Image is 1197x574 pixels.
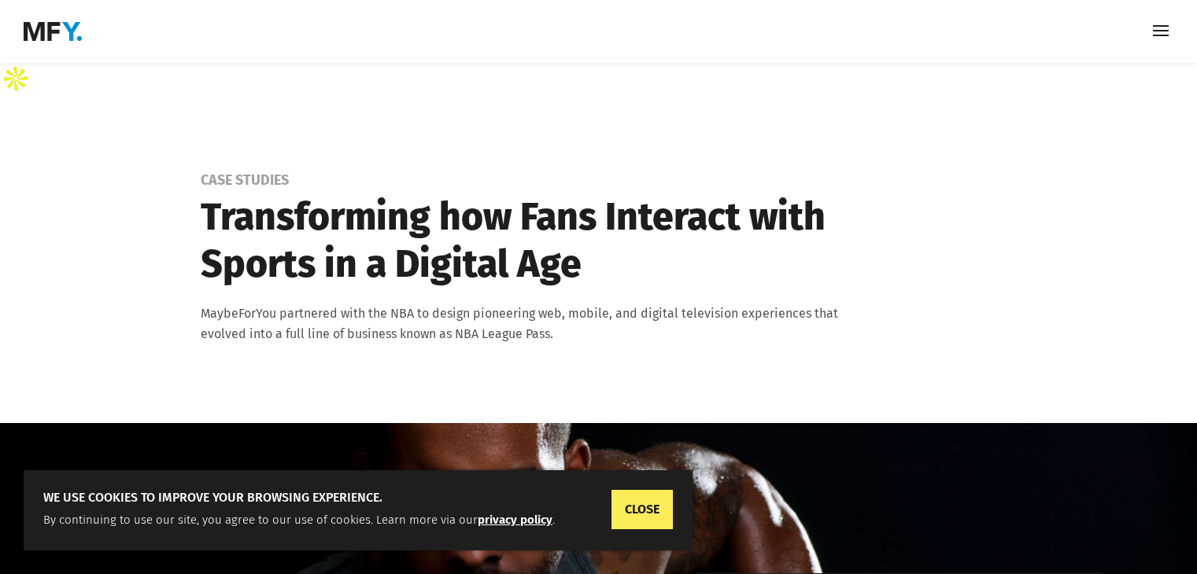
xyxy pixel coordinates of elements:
[43,513,555,527] span: By continuing to use our site, you agree to our use of cookies. Learn more via our .
[43,490,673,510] h5: We use cookies to improve your browsing experience.
[24,22,82,41] img: MaybeForYou.
[201,193,866,296] h1: Transforming how Fans Interact with Sports in a Digital Age
[478,513,552,527] a: privacy policy
[201,304,866,344] div: MaybeForYou partnered with the NBA to design pioneering web, mobile, and digital television exper...
[611,490,673,529] a: CLOSE
[201,172,1103,188] div: Case Studies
